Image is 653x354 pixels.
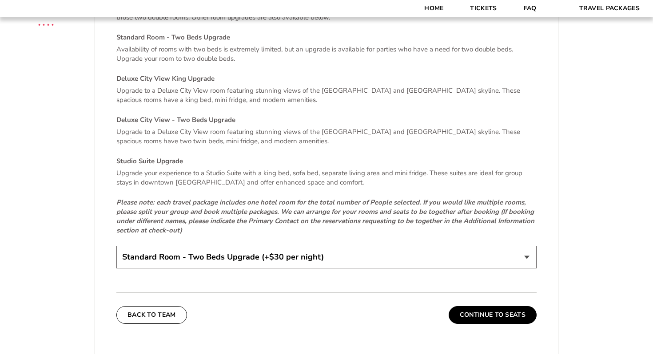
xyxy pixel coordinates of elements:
[116,74,537,83] h4: Deluxe City View King Upgrade
[116,127,537,146] p: Upgrade to a Deluxe City View room featuring stunning views of the [GEOGRAPHIC_DATA] and [GEOGRAP...
[116,306,187,324] button: Back To Team
[27,4,65,43] img: CBS Sports Thanksgiving Classic
[116,86,537,105] p: Upgrade to a Deluxe City View room featuring stunning views of the [GEOGRAPHIC_DATA] and [GEOGRAP...
[116,169,537,187] p: Upgrade your experience to a Studio Suite with a king bed, sofa bed, separate living area and min...
[449,306,537,324] button: Continue To Seats
[116,45,537,63] p: Availability of rooms with two beds is extremely limited, but an upgrade is available for parties...
[116,198,534,235] em: Please note: each travel package includes one hotel room for the total number of People selected....
[116,115,537,125] h4: Deluxe City View - Two Beds Upgrade
[116,33,537,42] h4: Standard Room - Two Beds Upgrade
[116,157,537,166] h4: Studio Suite Upgrade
